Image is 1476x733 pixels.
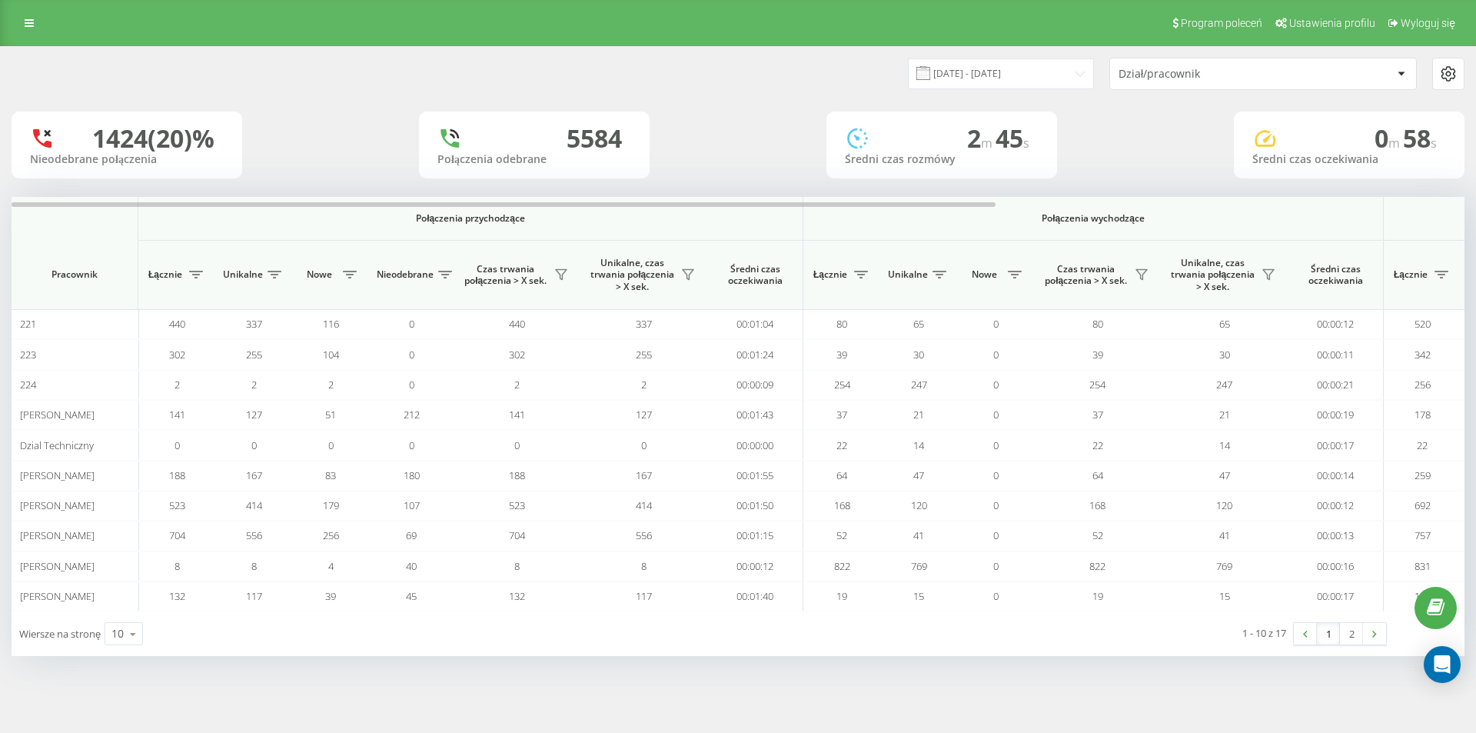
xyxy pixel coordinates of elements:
span: Czas trwania połączenia > X sek. [1042,263,1130,287]
span: 65 [1219,317,1230,331]
span: 0 [641,438,647,452]
span: 21 [1219,408,1230,421]
span: 19 [836,589,847,603]
span: 4 [328,559,334,573]
span: 769 [1216,559,1232,573]
span: 40 [406,559,417,573]
span: 0 [1375,122,1403,155]
span: 14 [1219,438,1230,452]
span: Połączenia wychodzące [839,212,1348,225]
span: 0 [175,438,180,452]
span: 0 [409,317,414,331]
span: 45 [406,589,417,603]
span: 64 [1092,468,1103,482]
span: 0 [993,559,999,573]
span: 556 [246,528,262,542]
span: 107 [404,498,420,512]
td: 00:00:16 [1288,551,1384,581]
div: Połączenia odebrane [437,153,631,166]
span: 0 [993,528,999,542]
span: Dzial Techniczny [20,438,94,452]
span: 2 [641,378,647,391]
span: 41 [1219,528,1230,542]
td: 00:01:04 [707,309,803,339]
div: 1424 (20)% [92,124,214,153]
span: 30 [913,348,924,362]
span: Połączenia przychodzące [178,212,763,225]
span: 2 [251,378,257,391]
span: 168 [1089,498,1105,512]
td: 00:00:17 [1288,430,1384,460]
span: 47 [913,468,924,482]
span: 8 [175,559,180,573]
span: 117 [636,589,652,603]
span: Unikalne [223,268,263,281]
span: [PERSON_NAME] [20,498,95,512]
span: Pracownik [25,268,125,281]
span: 64 [836,468,847,482]
span: 141 [169,408,185,421]
span: 51 [325,408,336,421]
span: 0 [409,378,414,391]
span: Unikalne, czas trwania połączenia > X sek. [588,257,676,293]
span: 58 [1403,122,1437,155]
span: 520 [1414,317,1431,331]
span: 65 [913,317,924,331]
span: 21 [913,408,924,421]
span: 0 [993,348,999,362]
span: 440 [509,317,525,331]
span: 2 [967,122,996,155]
td: 00:00:00 [707,430,803,460]
span: 22 [1092,438,1103,452]
span: 0 [993,468,999,482]
span: 167 [636,468,652,482]
span: 8 [641,559,647,573]
td: 00:00:12 [707,551,803,581]
span: 19 [1092,589,1103,603]
span: 104 [323,348,339,362]
span: 39 [325,589,336,603]
span: 39 [836,348,847,362]
span: 0 [514,438,520,452]
span: Unikalne, czas trwania połączenia > X sek. [1168,257,1257,293]
span: 822 [834,559,850,573]
span: 132 [509,589,525,603]
span: 188 [169,468,185,482]
span: Średni czas oczekiwania [1299,263,1371,287]
span: Średni czas oczekiwania [719,263,791,287]
span: 414 [246,498,262,512]
span: [PERSON_NAME] [20,408,95,421]
span: 116 [323,317,339,331]
td: 00:01:55 [707,461,803,491]
span: 0 [409,348,414,362]
span: 22 [1417,438,1428,452]
a: 2 [1340,623,1363,645]
span: 769 [911,559,927,573]
td: 00:00:09 [707,370,803,400]
span: Program poleceń [1181,17,1262,29]
span: 179 [323,498,339,512]
span: 0 [328,438,334,452]
div: Średni czas oczekiwania [1252,153,1446,166]
span: 337 [246,317,262,331]
span: 302 [169,348,185,362]
span: 254 [834,378,850,391]
span: 80 [1092,317,1103,331]
span: Nieodebrane [377,268,434,281]
span: m [981,135,996,152]
span: 414 [636,498,652,512]
span: 132 [169,589,185,603]
span: 440 [169,317,185,331]
span: 14 [913,438,924,452]
span: 69 [406,528,417,542]
span: 556 [636,528,652,542]
span: Łącznie [1391,268,1430,281]
span: 0 [251,438,257,452]
span: 127 [246,408,262,421]
span: [PERSON_NAME] [20,468,95,482]
td: 00:01:15 [707,521,803,551]
span: 2 [175,378,180,391]
div: 1 - 10 z 17 [1242,625,1286,641]
span: 141 [509,408,525,421]
span: 0 [993,498,999,512]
